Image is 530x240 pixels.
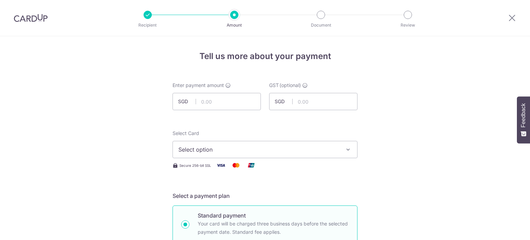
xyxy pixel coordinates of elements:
[520,103,527,127] span: Feedback
[178,145,339,154] span: Select option
[486,219,523,237] iframe: Opens a widget where you can find more information
[244,161,258,170] img: Union Pay
[229,161,243,170] img: Mastercard
[173,82,224,89] span: Enter payment amount
[269,82,279,89] span: GST
[279,82,301,89] span: (optional)
[122,22,173,29] p: Recipient
[179,163,211,168] span: Secure 256-bit SSL
[382,22,433,29] p: Review
[173,130,199,136] span: translation missing: en.payables.payment_networks.credit_card.summary.labels.select_card
[198,211,349,220] p: Standard payment
[178,98,196,105] span: SGD
[214,161,228,170] img: Visa
[14,14,48,22] img: CardUp
[198,220,349,236] p: Your card will be charged three business days before the selected payment date. Standard fee appl...
[517,96,530,143] button: Feedback - Show survey
[173,192,357,200] h5: Select a payment plan
[173,50,357,63] h4: Tell us more about your payment
[173,141,357,158] button: Select option
[275,98,293,105] span: SGD
[269,93,357,110] input: 0.00
[173,93,261,110] input: 0.00
[295,22,346,29] p: Document
[209,22,260,29] p: Amount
